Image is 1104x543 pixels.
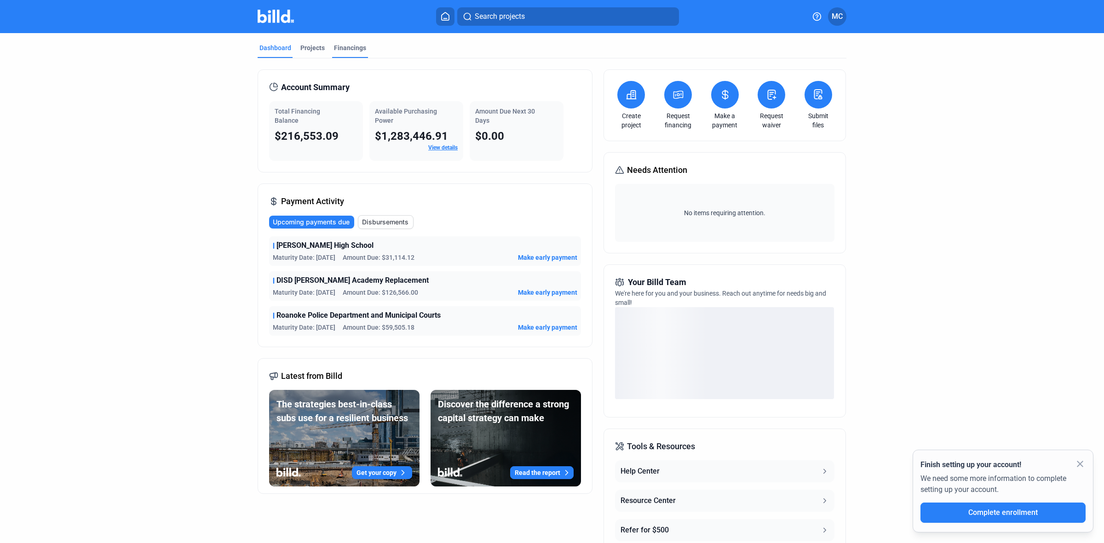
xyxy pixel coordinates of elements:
span: Latest from Billd [281,370,342,383]
button: Make early payment [518,288,577,297]
div: Projects [300,43,325,52]
div: We need some more information to complete setting up your account. [920,470,1086,503]
a: Make a payment [709,111,741,130]
div: Finish setting up your account! [920,459,1086,470]
button: Disbursements [358,215,414,229]
img: Billd Company Logo [258,10,294,23]
div: Help Center [621,466,660,477]
button: MC [828,7,846,26]
span: Needs Attention [627,164,687,177]
button: Refer for $500 [615,519,834,541]
span: No items requiring attention. [619,208,830,217]
button: Resource Center [615,490,834,512]
span: Your Billd Team [628,276,686,289]
span: Complete enrollment [968,508,1038,517]
span: Disbursements [362,217,408,227]
a: Submit files [802,111,834,130]
span: Amount Due: $59,505.18 [343,323,414,332]
span: Maturity Date: [DATE] [273,253,335,262]
button: Help Center [615,460,834,482]
span: Search projects [475,11,525,22]
div: The strategies best-in-class subs use for a resilient business [276,397,412,425]
span: Account Summary [281,81,350,94]
button: Make early payment [518,323,577,332]
span: DISD [PERSON_NAME] Academy Replacement [276,275,429,286]
div: Refer for $500 [621,525,669,536]
span: $1,283,446.91 [375,130,448,143]
button: Search projects [457,7,679,26]
span: Available Purchasing Power [375,108,437,124]
span: Amount Due: $126,566.00 [343,288,418,297]
div: Dashboard [259,43,291,52]
button: Read the report [510,466,574,479]
div: Financings [334,43,366,52]
button: Make early payment [518,253,577,262]
a: Request waiver [755,111,788,130]
span: Roanoke Police Department and Municipal Courts [276,310,441,321]
div: Discover the difference a strong capital strategy can make [438,397,574,425]
mat-icon: close [1075,458,1086,469]
span: We're here for you and your business. Reach out anytime for needs big and small! [615,290,826,306]
a: Request financing [662,111,694,130]
span: Tools & Resources [627,440,695,453]
span: Amount Due: $31,114.12 [343,253,414,262]
span: Upcoming payments due [273,217,350,227]
span: Amount Due Next 30 Days [475,108,535,124]
span: [PERSON_NAME] High School [276,240,374,251]
div: Resource Center [621,495,676,506]
span: Total Financing Balance [275,108,320,124]
span: Maturity Date: [DATE] [273,323,335,332]
a: View details [428,144,458,151]
span: $216,553.09 [275,130,339,143]
span: Payment Activity [281,195,344,208]
button: Upcoming payments due [269,216,354,229]
span: MC [832,11,843,22]
div: loading [615,307,834,399]
button: Get your copy [352,466,412,479]
span: Maturity Date: [DATE] [273,288,335,297]
span: $0.00 [475,130,504,143]
button: Complete enrollment [920,503,1086,523]
a: Create project [615,111,647,130]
